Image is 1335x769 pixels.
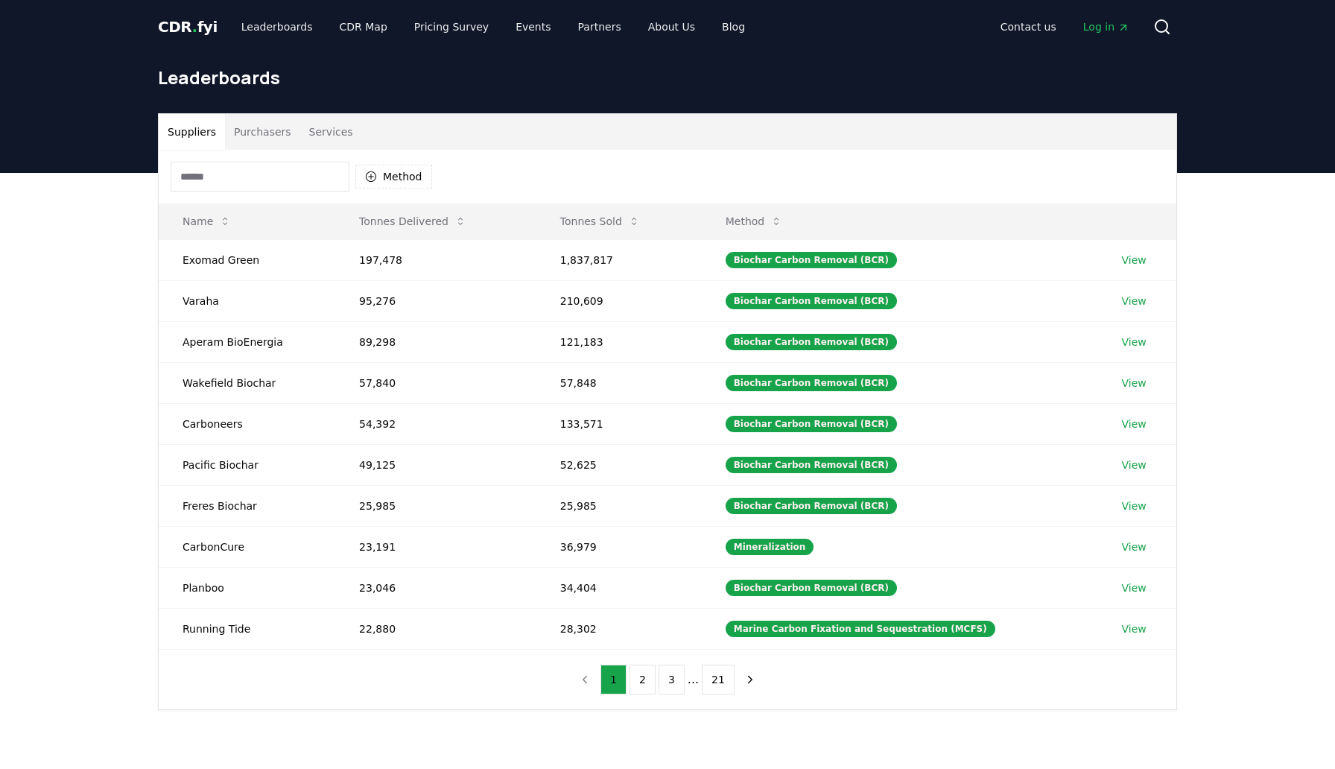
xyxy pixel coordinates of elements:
a: Log in [1071,13,1141,40]
div: Marine Carbon Fixation and Sequestration (MCFS) [726,621,995,637]
td: Pacific Biochar [159,444,335,485]
td: Exomad Green [159,239,335,280]
div: Mineralization [726,539,814,555]
td: 210,609 [536,280,702,321]
div: Biochar Carbon Removal (BCR) [726,580,897,596]
button: 1 [600,665,627,694]
td: 95,276 [335,280,536,321]
a: View [1122,376,1147,390]
a: View [1122,294,1147,308]
button: next page [738,665,763,694]
button: Purchasers [225,114,300,150]
span: Log in [1083,19,1129,34]
a: View [1122,253,1147,268]
button: Tonnes Sold [548,206,652,236]
td: 133,571 [536,403,702,444]
a: CDR Map [328,13,399,40]
a: View [1122,458,1147,472]
td: Running Tide [159,608,335,649]
a: View [1122,539,1147,554]
a: View [1122,417,1147,431]
td: Wakefield Biochar [159,362,335,403]
nav: Main [229,13,757,40]
button: Name [171,206,243,236]
button: Services [300,114,362,150]
span: . [192,18,197,36]
a: View [1122,335,1147,349]
a: View [1122,580,1147,595]
td: 22,880 [335,608,536,649]
td: 89,298 [335,321,536,362]
td: Aperam BioEnergia [159,321,335,362]
td: 23,191 [335,526,536,567]
a: Pricing Survey [402,13,501,40]
li: ... [688,671,699,689]
td: 54,392 [335,403,536,444]
button: Suppliers [159,114,225,150]
td: 57,840 [335,362,536,403]
td: CarbonCure [159,526,335,567]
div: Biochar Carbon Removal (BCR) [726,457,897,473]
td: 25,985 [335,485,536,526]
td: 23,046 [335,567,536,608]
div: Biochar Carbon Removal (BCR) [726,334,897,350]
a: Leaderboards [229,13,325,40]
td: 34,404 [536,567,702,608]
td: Freres Biochar [159,485,335,526]
a: View [1122,621,1147,636]
td: 121,183 [536,321,702,362]
a: About Us [636,13,707,40]
button: 3 [659,665,685,694]
div: Biochar Carbon Removal (BCR) [726,375,897,391]
a: View [1122,499,1147,513]
div: Biochar Carbon Removal (BCR) [726,293,897,309]
a: Events [504,13,562,40]
td: 197,478 [335,239,536,280]
td: Planboo [159,567,335,608]
button: Tonnes Delivered [347,206,478,236]
div: Biochar Carbon Removal (BCR) [726,252,897,268]
nav: Main [989,13,1141,40]
button: 2 [630,665,656,694]
td: 52,625 [536,444,702,485]
div: Biochar Carbon Removal (BCR) [726,498,897,514]
h1: Leaderboards [158,66,1177,89]
button: Method [355,165,432,189]
span: CDR fyi [158,18,218,36]
td: 36,979 [536,526,702,567]
a: Contact us [989,13,1068,40]
td: Varaha [159,280,335,321]
td: 49,125 [335,444,536,485]
td: 57,848 [536,362,702,403]
td: 28,302 [536,608,702,649]
a: Partners [566,13,633,40]
td: 1,837,817 [536,239,702,280]
div: Biochar Carbon Removal (BCR) [726,416,897,432]
td: 25,985 [536,485,702,526]
button: 21 [702,665,735,694]
a: Blog [710,13,757,40]
button: Method [714,206,795,236]
td: Carboneers [159,403,335,444]
a: CDR.fyi [158,16,218,37]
